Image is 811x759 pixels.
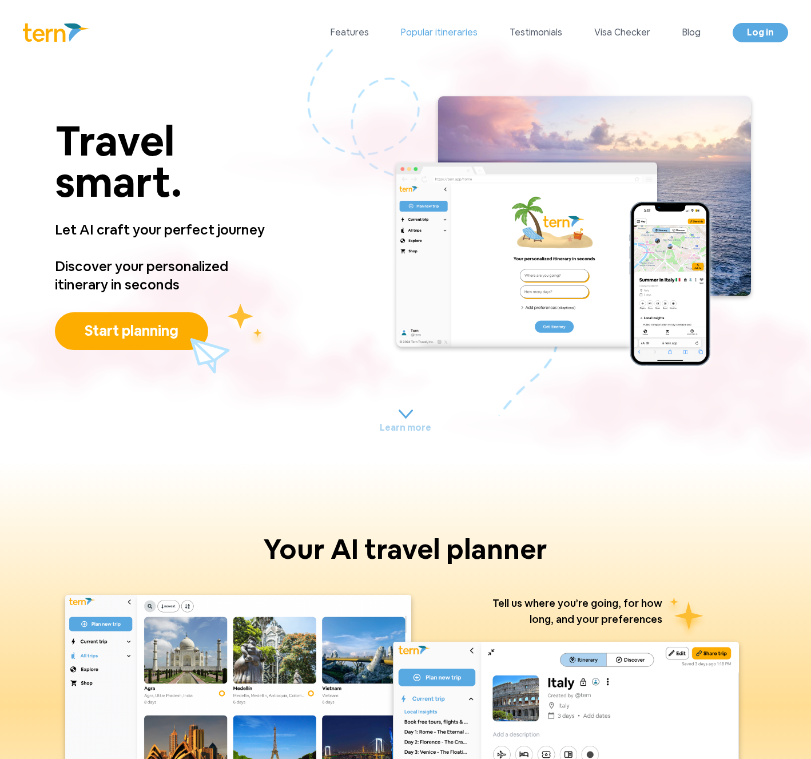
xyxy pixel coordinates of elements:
p: Discover your personalized itinerary in seconds [55,257,265,294]
img: stars-2.6c92682d.png [662,595,710,642]
a: Popular itineraries [401,26,478,39]
img: carrot.9d4c0c77.svg [399,410,413,419]
p: Let AI craft your perfect journey [55,202,265,257]
a: Blog [682,26,701,39]
button: Start planning [55,312,208,350]
img: Logo [23,23,90,42]
h1: Your AI travel planner [27,535,784,572]
img: main.4bdb0901.png [391,93,756,373]
img: yellow_stars.fff7e055.svg [221,301,269,349]
a: Visa Checker [594,26,650,39]
p: Learn more [380,421,431,435]
a: Features [331,26,369,39]
img: plane.fbf33879.svg [190,337,230,372]
span: Log in [747,26,774,38]
a: Testimonials [510,26,562,39]
a: Log in [733,23,788,42]
p: Travel smart. [55,120,265,202]
p: Tell us where you’re going, for how long, and your preferences [472,595,662,641]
